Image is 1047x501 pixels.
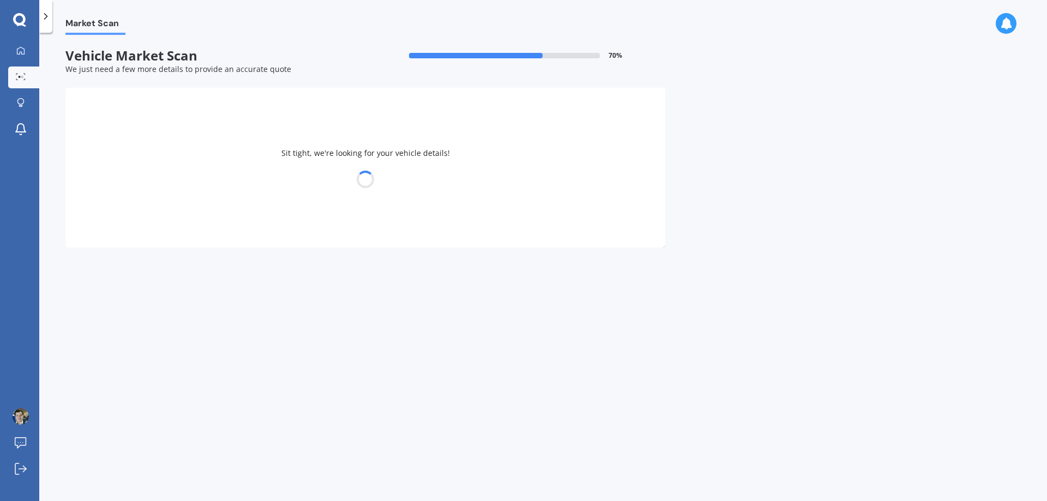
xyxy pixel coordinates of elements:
[13,408,29,425] img: ACg8ocKLX1-eDOQuNMAEPn4KDucLRNgW7fkpvDPCvqlwKX_jxuuu6JIG=s96-c
[65,48,365,64] span: Vehicle Market Scan
[609,52,622,59] span: 70 %
[65,18,125,33] span: Market Scan
[65,88,665,248] div: Sit tight, we're looking for your vehicle details!
[65,64,291,74] span: We just need a few more details to provide an accurate quote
